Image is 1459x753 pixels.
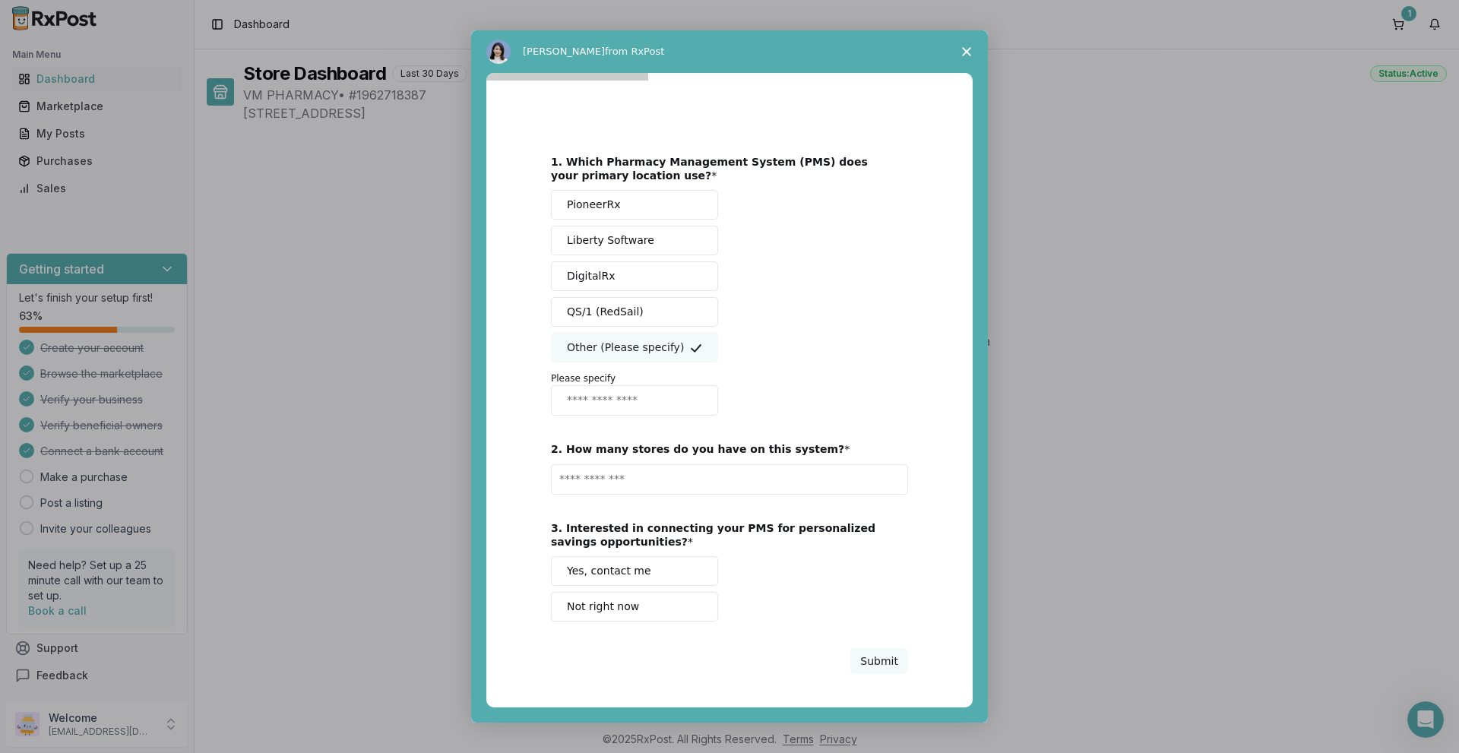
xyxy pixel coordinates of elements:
[551,522,875,548] b: 3. Interested in connecting your PMS for personalized savings opportunities?
[551,333,718,362] button: Other (Please specify)
[945,30,988,73] span: Close survey
[551,226,718,255] button: Liberty Software
[567,268,615,284] span: DigitalRx
[551,372,908,385] p: Please specify
[850,648,908,674] button: Submit
[551,592,718,622] button: Not right now
[567,599,639,615] span: Not right now
[551,385,718,416] input: Enter response
[567,340,684,356] span: Other (Please specify)
[486,40,511,64] img: Profile image for Alice
[605,46,664,57] span: from RxPost
[567,197,620,213] span: PioneerRx
[567,563,651,579] span: Yes, contact me
[551,443,844,455] b: 2. How many stores do you have on this system?
[551,156,868,182] b: 1. Which Pharmacy Management System (PMS) does your primary location use?
[551,297,718,327] button: QS/1 (RedSail)
[551,556,718,586] button: Yes, contact me
[551,190,718,220] button: PioneerRx
[551,464,908,495] input: Enter text...
[523,46,605,57] span: [PERSON_NAME]
[551,261,718,291] button: DigitalRx
[567,233,654,248] span: Liberty Software
[567,304,644,320] span: QS/1 (RedSail)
